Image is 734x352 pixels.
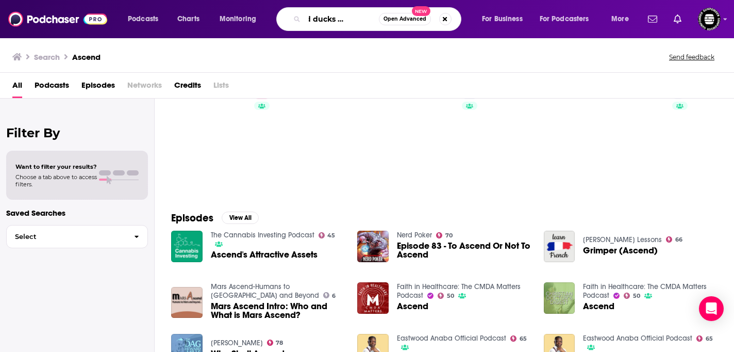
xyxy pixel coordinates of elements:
a: Show notifications dropdown [644,10,661,28]
a: 8 [672,91,684,99]
a: Charts [171,11,206,27]
a: 27 [462,91,477,99]
h3: Search [34,52,60,62]
button: View All [222,212,259,224]
a: Nerd Poker [397,231,432,239]
img: Grimper (Ascend) [544,231,575,262]
a: 8 [592,87,692,187]
span: Lists [213,77,229,98]
a: 78 [267,340,283,346]
span: Choose a tab above to access filters. [15,173,97,188]
span: 50 [633,294,640,298]
span: Podcasts [128,12,158,26]
a: 50 [624,293,640,299]
span: 65 [520,337,527,341]
button: open menu [604,11,642,27]
a: Mars Ascend Intro: Who and What is Mars Ascend? [211,302,345,319]
span: 70 [445,233,453,238]
img: Ascend [544,282,575,314]
span: 45 [327,233,335,238]
a: 65 [510,335,527,342]
a: 27 [384,87,484,187]
a: EpisodesView All [171,212,259,225]
span: Networks [127,77,162,98]
img: Ascend [357,282,389,314]
a: Credits [174,77,201,98]
a: 70 [436,232,453,238]
button: open menu [475,11,536,27]
img: User Profile [698,8,721,30]
a: 66 [666,236,682,243]
input: Search podcasts, credits, & more... [305,11,379,27]
a: Ascend [397,302,428,311]
span: Select [7,233,126,240]
a: 6 [323,292,336,298]
a: 57 [254,91,270,99]
h2: Episodes [171,212,213,225]
div: Open Intercom Messenger [699,296,724,321]
a: 57 [176,87,276,187]
h3: Ascend [72,52,101,62]
a: Ascend's Attractive Assets [211,250,318,259]
a: Mars Ascend-Humans to Mars and Beyond [211,282,319,300]
a: Ascend [583,302,614,311]
span: 65 [706,337,713,341]
div: Search podcasts, credits, & more... [286,7,471,31]
span: Open Advanced [383,17,426,22]
span: Charts [177,12,199,26]
button: open menu [121,11,172,27]
a: Eastwood Anaba Official Podcast [397,334,506,343]
button: Send feedback [666,53,718,61]
span: Want to filter your results? [15,163,97,170]
a: All [12,77,22,98]
span: 50 [447,294,454,298]
img: Episode 83 - To Ascend Or Not To Ascend [357,231,389,262]
img: Ascend's Attractive Assets [171,231,203,262]
a: Grimper (Ascend) [583,246,658,255]
a: Eastwood Anaba Official Podcast [583,334,692,343]
a: Dag Heward-Mills [211,339,263,347]
a: Faith in Healthcare: The CMDA Matters Podcast [397,282,521,300]
a: 45 [319,232,336,238]
p: Saved Searches [6,208,148,218]
a: Episodes [81,77,115,98]
span: New [412,6,430,16]
span: 66 [675,237,682,242]
a: The Cannabis Investing Podcast [211,231,314,239]
a: 65 [696,335,713,342]
a: Mars Ascend Intro: Who and What is Mars Ascend? [171,287,203,318]
button: open menu [533,11,604,27]
button: open menu [212,11,270,27]
button: Select [6,225,148,248]
a: Louis French Lessons [583,235,662,244]
span: 6 [332,294,336,298]
a: Podcasts [35,77,69,98]
span: For Business [482,12,523,26]
button: Open AdvancedNew [379,13,431,25]
a: Episode 83 - To Ascend Or Not To Ascend [397,242,531,259]
span: For Podcasters [540,12,589,26]
a: Faith in Healthcare: The CMDA Matters Podcast [583,282,707,300]
span: Logged in as KarinaSabol [698,8,721,30]
img: Podchaser - Follow, Share and Rate Podcasts [8,9,107,29]
h2: Filter By [6,125,148,140]
span: 78 [276,341,283,345]
span: More [611,12,629,26]
span: Monitoring [220,12,256,26]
